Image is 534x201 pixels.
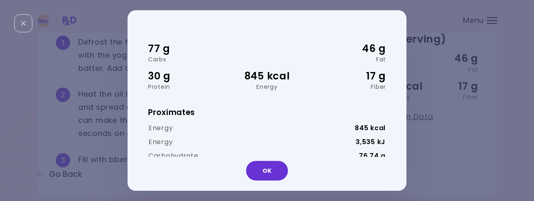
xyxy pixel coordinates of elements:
td: 3,535 kJ [328,135,386,149]
div: Fiber [307,84,386,90]
div: Protein [148,84,227,90]
td: Energy [148,135,328,149]
td: Carbohydrate [148,149,328,163]
div: 17 g [307,68,386,84]
td: Energy [148,121,328,135]
div: 77 g [148,41,227,56]
div: 845 kcal [227,68,306,84]
button: OK [246,161,288,181]
div: Close [14,14,32,32]
div: 46 g [307,41,386,56]
div: Fat [307,56,386,62]
div: 30 g [148,68,227,84]
td: 845 kcal [328,121,386,135]
div: Energy [227,84,306,90]
td: 76.74 g [328,149,386,163]
h3: Proximates [148,106,386,119]
div: Carbs [148,56,227,62]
